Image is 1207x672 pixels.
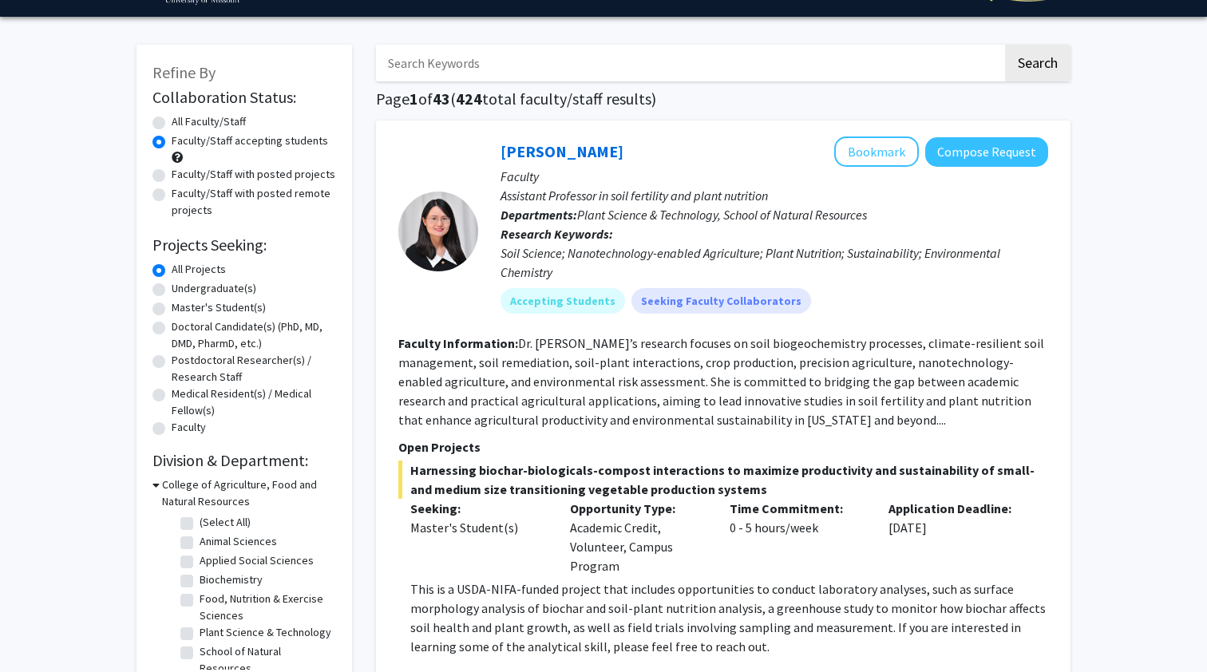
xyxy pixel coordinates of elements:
[172,261,226,278] label: All Projects
[172,113,246,130] label: All Faculty/Staff
[501,243,1048,282] div: Soil Science; Nanotechnology-enabled Agriculture; Plant Nutrition; Sustainability; Environmental ...
[172,280,256,297] label: Undergraduate(s)
[398,461,1048,499] span: Harnessing biochar-biologicals-compost interactions to maximize productivity and sustainability o...
[398,437,1048,457] p: Open Projects
[410,518,546,537] div: Master's Student(s)
[410,89,418,109] span: 1
[200,552,314,569] label: Applied Social Sciences
[200,514,251,531] label: (Select All)
[172,419,206,436] label: Faculty
[172,385,336,419] label: Medical Resident(s) / Medical Fellow(s)
[376,45,1003,81] input: Search Keywords
[172,318,336,352] label: Doctoral Candidate(s) (PhD, MD, DMD, PharmD, etc.)
[152,235,336,255] h2: Projects Seeking:
[501,141,623,161] a: [PERSON_NAME]
[200,624,331,641] label: Plant Science & Technology
[410,579,1048,656] p: This is a USDA-NIFA-funded project that includes opportunities to conduct laboratory analyses, su...
[398,335,1044,428] fg-read-more: Dr. [PERSON_NAME]’s research focuses on soil biogeochemistry processes, climate-resilient soil ma...
[877,499,1036,575] div: [DATE]
[152,88,336,107] h2: Collaboration Status:
[834,136,919,167] button: Add Xiaoping Xin to Bookmarks
[200,571,263,588] label: Biochemistry
[718,499,877,575] div: 0 - 5 hours/week
[501,288,625,314] mat-chip: Accepting Students
[730,499,865,518] p: Time Commitment:
[501,167,1048,186] p: Faculty
[172,132,328,149] label: Faculty/Staff accepting students
[172,352,336,385] label: Postdoctoral Researcher(s) / Research Staff
[162,476,336,510] h3: College of Agriculture, Food and Natural Resources
[501,207,577,223] b: Departments:
[501,186,1048,205] p: Assistant Professor in soil fertility and plant nutrition
[398,335,518,351] b: Faculty Information:
[570,499,706,518] p: Opportunity Type:
[376,89,1070,109] h1: Page of ( total faculty/staff results)
[501,226,613,242] b: Research Keywords:
[1005,45,1070,81] button: Search
[152,62,216,82] span: Refine By
[200,533,277,550] label: Animal Sciences
[558,499,718,575] div: Academic Credit, Volunteer, Campus Program
[925,137,1048,167] button: Compose Request to Xiaoping Xin
[200,591,332,624] label: Food, Nutrition & Exercise Sciences
[577,207,867,223] span: Plant Science & Technology, School of Natural Resources
[456,89,482,109] span: 424
[410,499,546,518] p: Seeking:
[631,288,811,314] mat-chip: Seeking Faculty Collaborators
[888,499,1024,518] p: Application Deadline:
[172,166,335,183] label: Faculty/Staff with posted projects
[12,600,68,660] iframe: Chat
[152,451,336,470] h2: Division & Department:
[172,299,266,316] label: Master's Student(s)
[433,89,450,109] span: 43
[172,185,336,219] label: Faculty/Staff with posted remote projects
